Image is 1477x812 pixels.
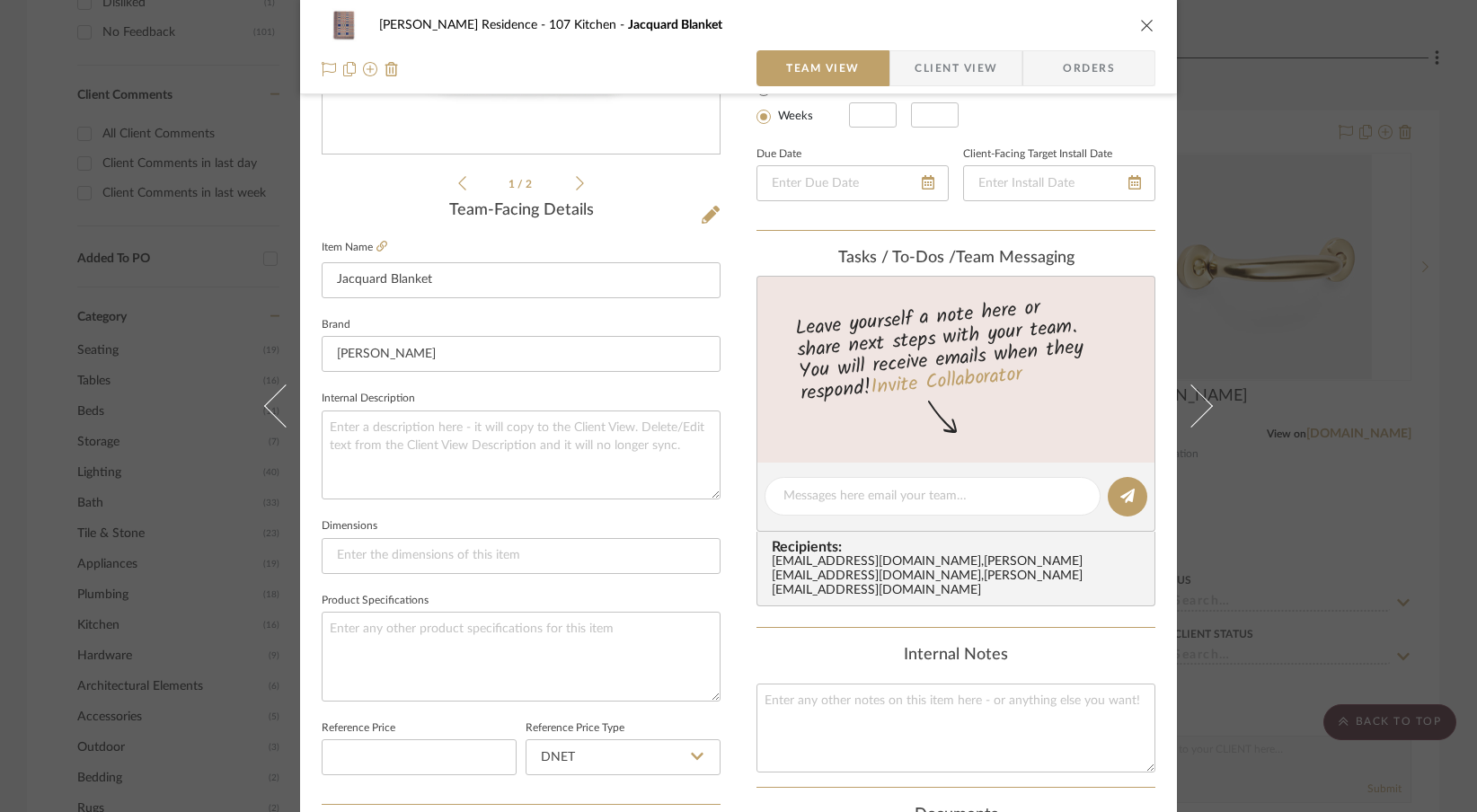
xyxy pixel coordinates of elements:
[870,359,1023,404] a: Invite Collaborator
[322,262,721,298] input: Enter Item Name
[628,19,722,31] span: Jacquard Blanket
[526,179,535,190] span: 2
[322,7,365,43] img: 7539e12d-d6dc-436f-b068-55a8f3321703_48x40.jpg
[963,165,1155,201] input: Enter Install Date
[756,77,849,128] mat-radio-group: Select item type
[756,249,1155,269] div: team Messaging
[322,724,395,733] label: Reference Price
[322,394,415,403] label: Internal Description
[786,50,860,86] span: Team View
[322,336,721,372] input: Enter Brand
[756,165,949,201] input: Enter Due Date
[963,150,1112,159] label: Client-Facing Target Install Date
[772,555,1147,598] div: [EMAIL_ADDRESS][DOMAIN_NAME] , [PERSON_NAME][EMAIL_ADDRESS][DOMAIN_NAME] , [PERSON_NAME][EMAIL_AD...
[756,150,801,159] label: Due Date
[756,646,1155,666] div: Internal Notes
[838,250,956,266] span: Tasks / To-Dos /
[322,201,721,221] div: Team-Facing Details
[1043,50,1135,86] span: Orders
[322,538,721,574] input: Enter the dimensions of this item
[772,539,1147,555] span: Recipients:
[322,240,387,255] label: Item Name
[526,724,624,733] label: Reference Price Type
[322,522,377,531] label: Dimensions
[379,19,549,31] span: [PERSON_NAME] Residence
[517,179,526,190] span: /
[322,596,429,605] label: Product Specifications
[322,321,350,330] label: Brand
[774,109,813,125] label: Weeks
[1139,17,1155,33] button: close
[549,19,628,31] span: 107 Kitchen
[915,50,997,86] span: Client View
[755,288,1158,409] div: Leave yourself a note here or share next steps with your team. You will receive emails when they ...
[385,62,399,76] img: Remove from project
[509,179,517,190] span: 1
